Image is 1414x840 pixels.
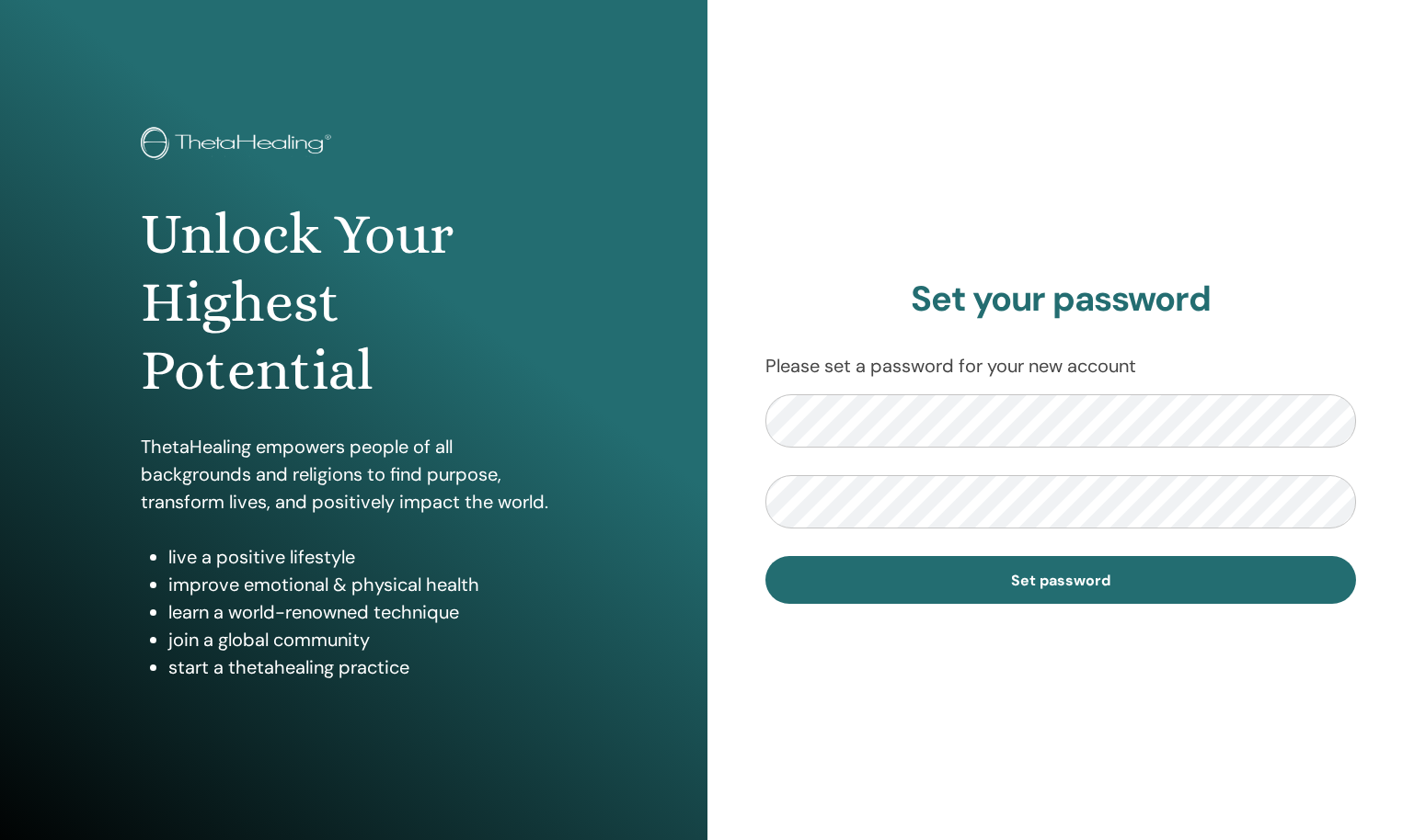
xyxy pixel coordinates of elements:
[141,433,566,516] p: ThetaHealing empowers people of all backgrounds and religions to find purpose, transform lives, a...
[765,556,1357,604] button: Set password
[141,200,566,405] h1: Unlock Your Highest Potential
[168,626,566,653] li: join a global community
[168,571,566,598] li: improve emotional & physical health
[1011,571,1110,590] span: Set password
[765,278,1357,321] h2: Set your password
[168,653,566,681] li: start a thetahealing practice
[168,543,566,571] li: live a positive lifestyle
[168,598,566,626] li: learn a world-renowned technique
[765,352,1357,380] p: Please set a password for your new account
